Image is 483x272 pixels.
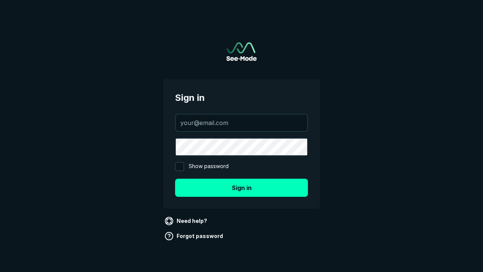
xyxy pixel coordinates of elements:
[226,42,257,61] a: Go to sign in
[175,179,308,197] button: Sign in
[163,215,210,227] a: Need help?
[176,114,307,131] input: your@email.com
[163,230,226,242] a: Forgot password
[189,162,229,171] span: Show password
[175,91,308,105] span: Sign in
[226,42,257,61] img: See-Mode Logo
